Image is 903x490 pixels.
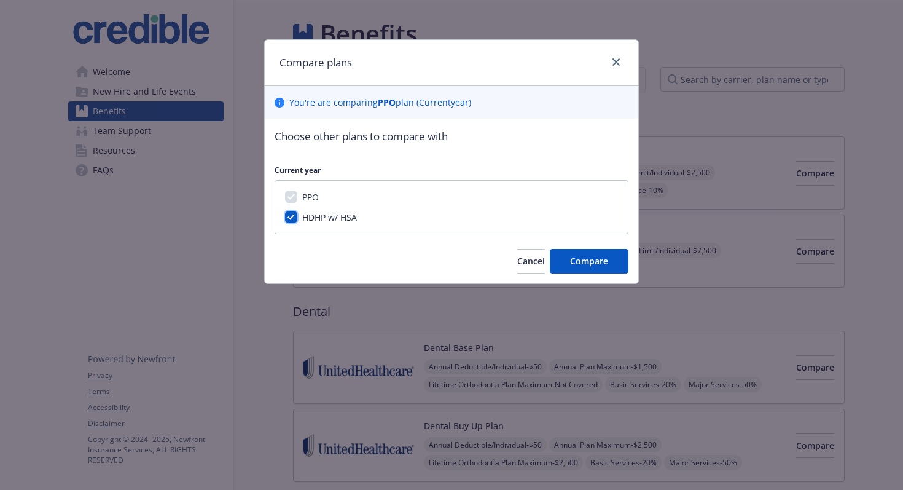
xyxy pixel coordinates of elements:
[609,55,623,69] a: close
[279,55,352,71] h1: Compare plans
[517,255,545,267] span: Cancel
[570,255,608,267] span: Compare
[517,249,545,274] button: Cancel
[302,191,319,203] span: PPO
[275,128,628,144] p: Choose other plans to compare with
[275,165,628,175] p: Current year
[302,211,357,223] span: HDHP w/ HSA
[378,97,396,108] b: PPO
[550,249,628,274] button: Compare
[289,96,471,109] p: You ' re are comparing plan ( Current year)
